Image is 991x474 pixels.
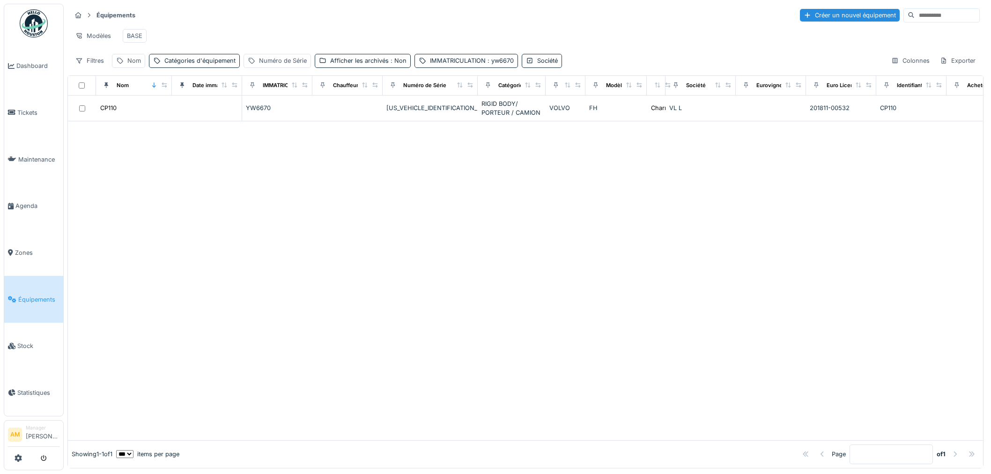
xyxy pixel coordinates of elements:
div: CP110 [100,104,117,112]
div: Catégories d'équipement [498,81,563,89]
span: Agenda [15,201,59,210]
div: Filtres [71,54,108,67]
div: Chauffeur principal [333,81,382,89]
span: Stock [17,341,59,350]
strong: Équipements [93,11,139,20]
div: Nom [127,56,141,65]
div: 201811-00532 [810,104,873,112]
div: BASE [127,31,142,40]
div: Exporter [936,54,980,67]
div: Date immatriculation (1ere) [192,81,261,89]
div: Acheteur [967,81,991,89]
div: Modèle [606,81,625,89]
a: AM Manager[PERSON_NAME] [8,424,59,447]
span: Maintenance [18,155,59,164]
a: Statistiques [4,370,63,416]
div: Nom [117,81,129,89]
div: Eurovignette valide jusque [756,81,825,89]
div: items per page [116,450,179,459]
div: Numéro de Série [259,56,307,65]
a: Zones [4,230,63,276]
a: Équipements [4,276,63,323]
div: YW6670 [246,104,309,112]
div: IMMATRICULATION [263,81,311,89]
div: IMMATRICULATION [430,56,514,65]
a: Agenda [4,183,63,230]
div: Modèles [71,29,115,43]
div: Showing 1 - 1 of 1 [72,450,112,459]
span: Tickets [17,108,59,117]
span: Zones [15,248,59,257]
div: RIGID BODY/ PORTEUR / CAMION [481,99,542,117]
li: [PERSON_NAME] [26,424,59,444]
span: : Non [389,57,407,64]
div: [US_VEHICLE_IDENTIFICATION_NUMBER] [386,104,474,112]
span: : yw6670 [486,57,514,64]
div: Charroi [651,104,672,112]
div: Créer un nouvel équipement [800,9,900,22]
div: Euro Licence nr [827,81,867,89]
span: Dashboard [16,61,59,70]
div: Société [537,56,558,65]
div: VL L [669,104,732,112]
div: FH [589,104,643,112]
div: VOLVO [549,104,582,112]
a: Tickets [4,89,63,136]
div: Colonnes [887,54,934,67]
span: Équipements [18,295,59,304]
div: CP110 [880,104,943,112]
div: Manager [26,424,59,431]
div: Numéro de Série [403,81,446,89]
a: Maintenance [4,136,63,183]
div: Catégories d'équipement [164,56,236,65]
li: AM [8,428,22,442]
div: Afficher les archivés [330,56,407,65]
span: Statistiques [17,388,59,397]
a: Dashboard [4,43,63,89]
div: Page [832,450,846,459]
a: Stock [4,323,63,370]
div: Société [686,81,706,89]
div: Identifiant interne [897,81,942,89]
strong: of 1 [937,450,946,459]
img: Badge_color-CXgf-gQk.svg [20,9,48,37]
